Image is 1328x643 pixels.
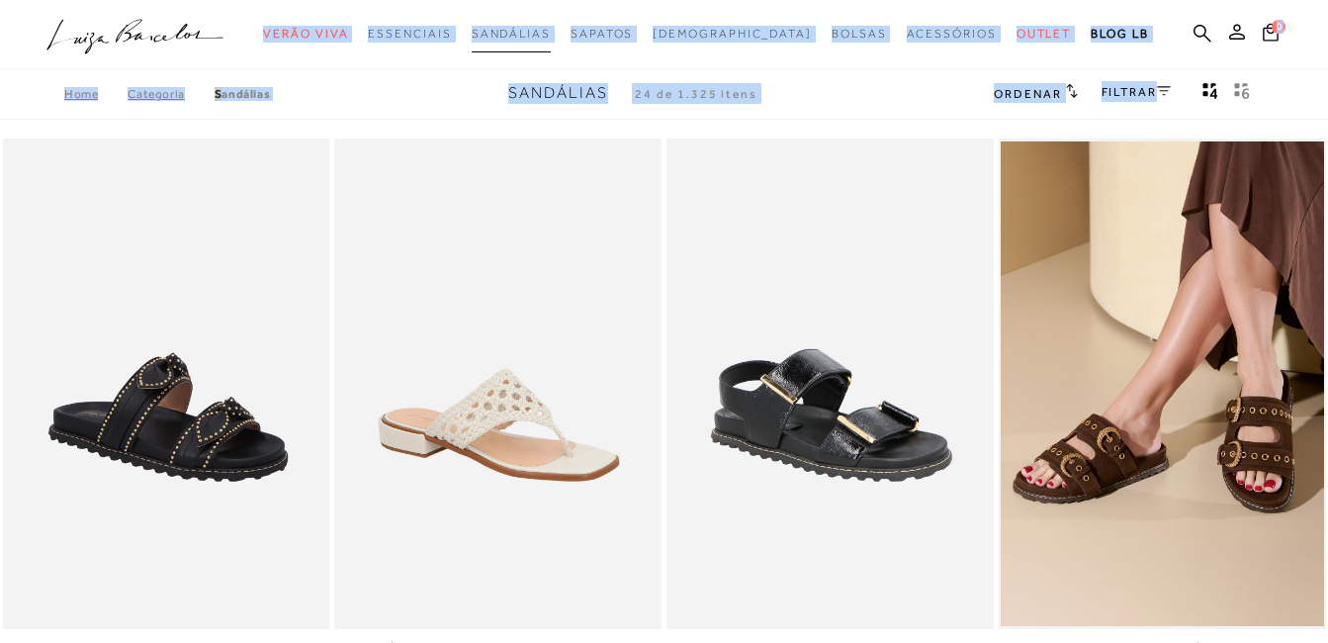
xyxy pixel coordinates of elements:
a: categoryNavScreenReaderText [472,16,551,52]
a: categoryNavScreenReaderText [263,16,348,52]
span: Acessórios [907,27,997,41]
a: categoryNavScreenReaderText [571,16,633,52]
button: Mostrar 4 produtos por linha [1196,81,1224,107]
img: PAPETE EM COURO VERNIZ PRETO COM SOLADO TRATORADO [668,141,992,626]
span: Sandálias [472,27,551,41]
span: Verão Viva [263,27,348,41]
a: Sandálias [215,87,270,101]
a: Home [64,87,128,101]
button: gridText6Desc [1228,81,1256,107]
a: Categoria [128,87,214,101]
a: PAPETE EM COURO VERNIZ PRETO COM SOLADO TRATORADO PAPETE EM COURO VERNIZ PRETO COM SOLADO TRATORADO [668,141,992,626]
img: PAPETE EM CAMURÇA CAFÉ COM FIVELAS METÁLICAS [1001,141,1324,626]
a: noSubCategoriesText [653,16,812,52]
a: PAPETE EM COURO PRETO COM LAÇOS E TACHAS PAPETE EM COURO PRETO COM LAÇOS E TACHAS [5,141,328,626]
a: categoryNavScreenReaderText [368,16,451,52]
a: categoryNavScreenReaderText [907,16,997,52]
span: Outlet [1017,27,1072,41]
span: Sapatos [571,27,633,41]
a: SANDÁLIA RASTEIRA EM COURO OFF WHITE COM TIRAS TRAMADAS SANDÁLIA RASTEIRA EM COURO OFF WHITE COM ... [336,141,660,626]
span: Bolsas [832,27,887,41]
span: Sandálias [508,84,608,102]
span: Ordenar [994,87,1061,101]
a: FILTRAR [1102,85,1171,99]
a: PAPETE EM CAMURÇA CAFÉ COM FIVELAS METÁLICAS PAPETE EM CAMURÇA CAFÉ COM FIVELAS METÁLICAS [1001,141,1324,626]
a: categoryNavScreenReaderText [1017,16,1072,52]
a: BLOG LB [1091,16,1148,52]
a: categoryNavScreenReaderText [832,16,887,52]
img: SANDÁLIA RASTEIRA EM COURO OFF WHITE COM TIRAS TRAMADAS [336,141,660,626]
span: [DEMOGRAPHIC_DATA] [653,27,812,41]
img: PAPETE EM COURO PRETO COM LAÇOS E TACHAS [5,141,328,626]
button: 0 [1257,22,1284,48]
span: BLOG LB [1091,27,1148,41]
span: 0 [1272,20,1285,34]
span: 24 de 1.325 itens [635,87,757,101]
span: Essenciais [368,27,451,41]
